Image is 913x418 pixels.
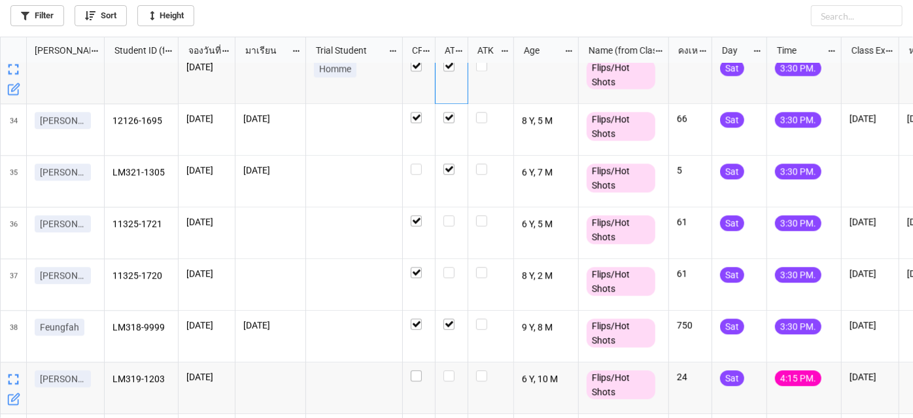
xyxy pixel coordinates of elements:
div: Flips/Hot Shots [587,164,655,192]
p: [DATE] [243,319,298,332]
p: [DATE] [186,60,227,73]
div: 3:30 PM. [775,112,821,128]
span: 38 [10,311,18,362]
div: 3:30 PM. [775,60,821,76]
div: Flips/Hot Shots [587,112,655,141]
div: Age [516,43,564,58]
p: 66 [677,112,704,125]
div: Time [769,43,827,58]
div: grid [1,37,105,63]
p: 9 Y, 8 M [522,319,571,337]
div: Class Expiration [844,43,886,58]
p: [DATE] [243,112,298,125]
p: [DATE] [243,164,298,177]
div: 3:30 PM. [775,319,821,334]
p: 8 Y, 2 M [522,267,571,285]
div: Flips/Hot Shots [587,215,655,244]
p: [PERSON_NAME] [40,114,86,127]
div: 3:30 PM. [775,267,821,283]
p: 11325-1721 [112,215,171,234]
div: Sat [720,319,744,334]
p: [DATE] [850,112,891,125]
div: [PERSON_NAME] Name [27,43,90,58]
div: CF [404,43,422,58]
p: [DATE] [186,267,227,280]
div: Sat [720,215,744,231]
p: [PERSON_NAME] [40,372,86,385]
div: Sat [720,164,744,179]
p: LM318-9999 [112,319,171,337]
p: [DATE] [186,215,227,228]
p: Homme [319,62,351,75]
div: Flips/Hot Shots [587,319,655,347]
div: ATT [437,43,455,58]
span: 34 [10,104,18,155]
div: Sat [720,267,744,283]
p: 6 Y, 7 M [522,164,571,182]
a: Sort [75,5,127,26]
p: [DATE] [850,267,891,280]
p: [DATE] [186,164,227,177]
div: Trial Student [308,43,388,58]
p: [PERSON_NAME] [40,217,86,230]
div: Flips/Hot Shots [587,267,655,296]
a: Filter [10,5,64,26]
span: 36 [10,207,18,258]
p: 6 Y, 5 M [522,215,571,234]
p: [PERSON_NAME] [40,269,86,282]
p: [DATE] [850,215,891,228]
p: [DATE] [850,370,891,383]
p: [DATE] [186,112,227,125]
p: 5 [677,164,704,177]
p: 61 [677,215,704,228]
div: Flips/Hot Shots [587,370,655,399]
span: 35 [10,156,18,207]
p: 61 [677,267,704,280]
p: LM321-1305 [112,164,171,182]
div: 4:15 PM. [775,370,821,386]
span: 37 [10,259,18,310]
div: ATK [470,43,500,58]
div: 3:30 PM. [775,215,821,231]
p: [PERSON_NAME] [40,165,86,179]
div: มาเรียน [237,43,292,58]
p: LM319-1203 [112,370,171,389]
p: 8 Y, 5 M [522,112,571,130]
p: 6 Y, 10 M [522,370,571,389]
div: Name (from Class) [581,43,655,58]
input: Search... [811,5,903,26]
p: 24 [677,370,704,383]
p: Feungfah [40,321,79,334]
div: 3:30 PM. [775,164,821,179]
p: [DATE] [850,319,891,332]
div: คงเหลือ (from Nick Name) [670,43,698,58]
div: Sat [720,370,744,386]
div: Sat [720,60,744,76]
p: 11325-1720 [112,267,171,285]
div: Sat [720,112,744,128]
div: Student ID (from [PERSON_NAME] Name) [107,43,164,58]
a: Height [137,5,194,26]
p: [DATE] [186,370,227,383]
div: Flips/Hot Shots [587,60,655,89]
p: 750 [677,319,704,332]
p: 12126-1695 [112,112,171,130]
div: Day [714,43,753,58]
div: จองวันที่ [181,43,222,58]
p: [DATE] [186,319,227,332]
